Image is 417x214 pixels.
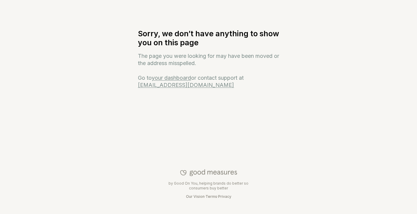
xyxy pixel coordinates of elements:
[138,52,279,67] p: The page you were looking for may have been moved or the address misspelled.
[218,194,231,199] a: Privacy
[138,74,279,89] p: Go to or contact support at
[152,75,191,81] a: your dashboard
[138,82,234,88] a: [EMAIL_ADDRESS][DOMAIN_NAME]
[163,194,254,199] div: · ·
[180,169,237,176] img: Good On You
[205,194,217,199] a: Terms
[163,181,254,191] p: by Good On You, helping brands do better so consumers buy better
[138,29,279,47] h1: Sorry, we don’t have anything to show you on this page
[186,194,205,199] a: Our Vision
